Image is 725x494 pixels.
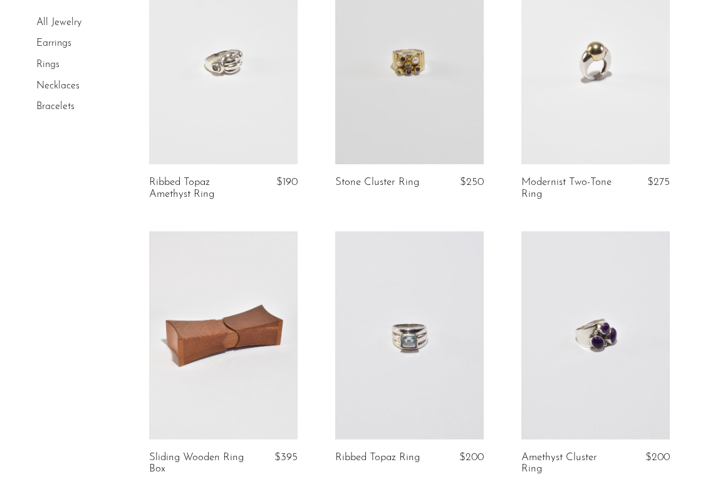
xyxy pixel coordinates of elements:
[459,452,484,463] span: $200
[335,177,419,188] a: Stone Cluster Ring
[149,452,246,475] a: Sliding Wooden Ring Box
[274,452,298,463] span: $395
[276,177,298,187] span: $190
[36,102,75,112] a: Bracelets
[521,452,618,475] a: Amethyst Cluster Ring
[36,60,60,70] a: Rings
[645,452,670,463] span: $200
[647,177,670,187] span: $275
[335,452,420,463] a: Ribbed Topaz Ring
[460,177,484,187] span: $250
[36,81,80,91] a: Necklaces
[36,39,71,49] a: Earrings
[521,177,618,200] a: Modernist Two-Tone Ring
[149,177,246,200] a: Ribbed Topaz Amethyst Ring
[36,18,81,28] a: All Jewelry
